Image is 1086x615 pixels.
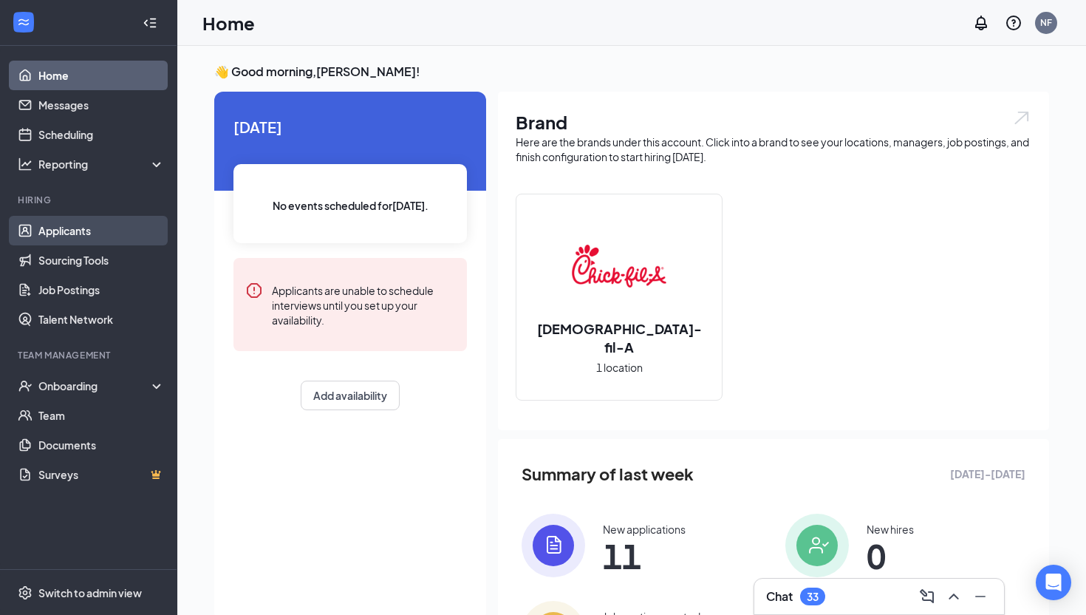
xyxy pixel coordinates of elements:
[245,282,263,299] svg: Error
[969,585,992,608] button: Minimize
[766,588,793,605] h3: Chat
[945,588,963,605] svg: ChevronUp
[38,401,165,430] a: Team
[972,14,990,32] svg: Notifications
[38,61,165,90] a: Home
[867,522,914,537] div: New hires
[918,588,936,605] svg: ComposeMessage
[18,585,33,600] svg: Settings
[596,359,643,376] span: 1 location
[233,115,467,138] span: [DATE]
[522,514,585,577] img: icon
[522,461,694,487] span: Summary of last week
[971,588,989,605] svg: Minimize
[867,543,914,569] span: 0
[915,585,939,608] button: ComposeMessage
[1005,14,1022,32] svg: QuestionInfo
[38,157,165,171] div: Reporting
[272,282,455,327] div: Applicants are unable to schedule interviews until you set up your availability.
[18,378,33,393] svg: UserCheck
[516,109,1031,135] h1: Brand
[38,305,165,334] a: Talent Network
[603,522,686,537] div: New applications
[273,197,428,214] span: No events scheduled for [DATE] .
[942,585,966,608] button: ChevronUp
[38,378,152,393] div: Onboarding
[1040,16,1052,29] div: NF
[516,135,1031,164] div: Here are the brands under this account. Click into a brand to see your locations, managers, job p...
[603,543,686,569] span: 11
[807,591,819,603] div: 33
[38,585,142,600] div: Switch to admin view
[18,157,33,171] svg: Analysis
[785,514,849,577] img: icon
[143,16,157,30] svg: Collapse
[38,460,165,489] a: SurveysCrown
[301,381,400,410] button: Add availability
[18,194,162,206] div: Hiring
[214,64,1049,80] h3: 👋 Good morning, [PERSON_NAME] !
[950,466,1025,482] span: [DATE] - [DATE]
[18,349,162,361] div: Team Management
[16,15,31,30] svg: WorkstreamLogo
[572,219,666,313] img: Chick-fil-A
[1036,565,1071,600] div: Open Intercom Messenger
[38,275,165,305] a: Job Postings
[1012,109,1031,126] img: open.6027fd2a22e1237b5b06.svg
[38,120,165,149] a: Scheduling
[38,430,165,460] a: Documents
[516,319,722,356] h2: [DEMOGRAPHIC_DATA]-fil-A
[38,216,165,245] a: Applicants
[38,90,165,120] a: Messages
[202,10,255,35] h1: Home
[38,245,165,275] a: Sourcing Tools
